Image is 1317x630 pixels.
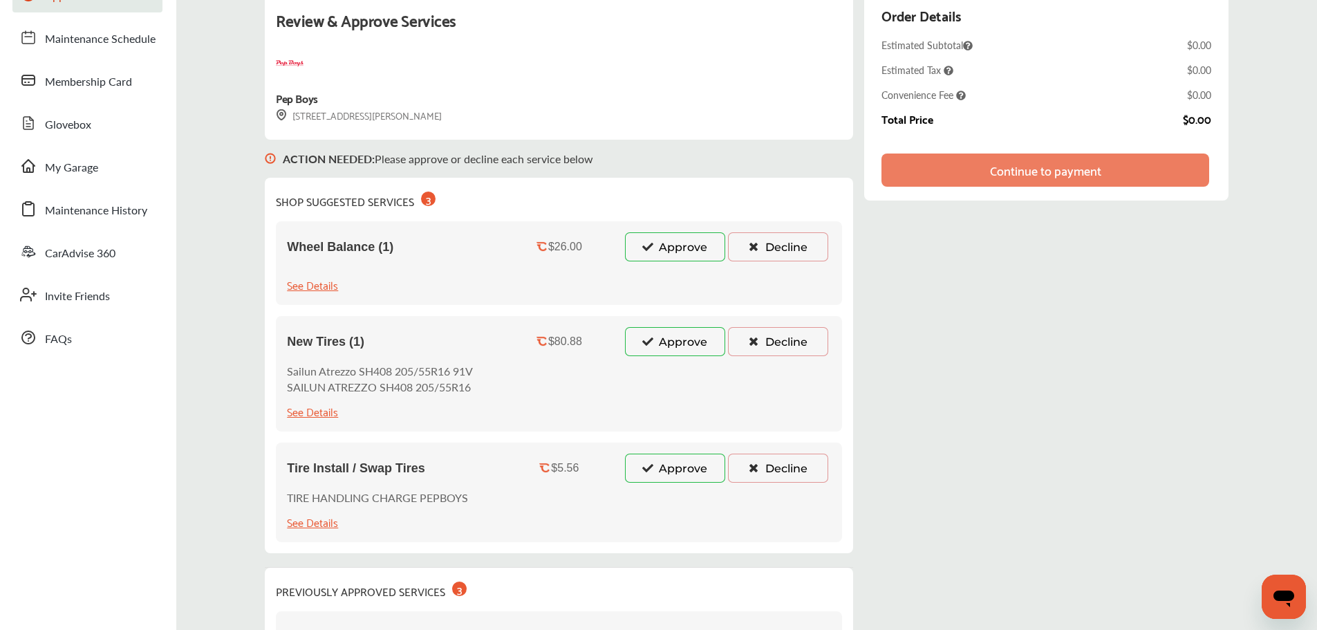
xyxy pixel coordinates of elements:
div: $5.56 [551,462,579,474]
div: PREVIOUSLY APPROVED SERVICES [276,579,467,600]
img: svg+xml;base64,PHN2ZyB3aWR0aD0iMTYiIGhlaWdodD0iMTciIHZpZXdCb3g9IjAgMCAxNiAxNyIgZmlsbD0ibm9uZSIgeG... [276,109,287,121]
div: $0.00 [1183,113,1211,125]
div: Review & Approve Services [276,6,842,50]
img: logo-pepboys.png [276,50,303,77]
div: $80.88 [548,335,582,348]
button: Decline [728,454,828,483]
div: $0.00 [1187,63,1211,77]
div: See Details [287,402,338,420]
div: Continue to payment [990,163,1101,177]
div: [STREET_ADDRESS][PERSON_NAME] [276,107,442,123]
a: My Garage [12,148,162,184]
span: FAQs [45,331,72,349]
span: Membership Card [45,73,132,91]
div: See Details [287,275,338,294]
span: Maintenance History [45,202,147,220]
button: Approve [625,327,725,356]
img: svg+xml;base64,PHN2ZyB3aWR0aD0iMTYiIGhlaWdodD0iMTciIHZpZXdCb3g9IjAgMCAxNiAxNyIgZmlsbD0ibm9uZSIgeG... [265,140,276,178]
p: Please approve or decline each service below [283,151,593,167]
button: Approve [625,454,725,483]
div: $0.00 [1187,88,1211,102]
button: Approve [625,232,725,261]
a: Membership Card [12,62,162,98]
span: Invite Friends [45,288,110,306]
span: Tire Install / Swap Tires [287,461,424,476]
span: Estimated Tax [881,63,953,77]
button: Decline [728,327,828,356]
span: Maintenance Schedule [45,30,156,48]
span: Convenience Fee [881,88,966,102]
a: FAQs [12,319,162,355]
span: CarAdvise 360 [45,245,115,263]
p: Sailun Atrezzo SH408 205/55R16 91V [287,363,473,379]
p: TIRE HANDLING CHARGE PEPBOYS [287,490,468,506]
a: CarAdvise 360 [12,234,162,270]
div: Total Price [881,113,933,125]
div: SHOP SUGGESTED SERVICES [276,189,436,210]
iframe: Button to launch messaging window [1262,575,1306,619]
a: Maintenance History [12,191,162,227]
div: Order Details [881,3,961,27]
a: Glovebox [12,105,162,141]
div: $26.00 [548,241,582,253]
div: 3 [452,582,467,596]
span: Estimated Subtotal [881,38,973,52]
b: ACTION NEEDED : [283,151,375,167]
div: 3 [421,192,436,206]
div: $0.00 [1187,38,1211,52]
div: Pep Boys [276,89,317,107]
a: Invite Friends [12,277,162,313]
p: SAILUN ATREZZO SH408 205/55R16 [287,379,473,395]
span: Wheel Balance (1) [287,240,393,254]
span: Glovebox [45,116,91,134]
a: Maintenance Schedule [12,19,162,55]
span: New Tires (1) [287,335,364,349]
div: See Details [287,512,338,531]
button: Decline [728,232,828,261]
span: My Garage [45,159,98,177]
